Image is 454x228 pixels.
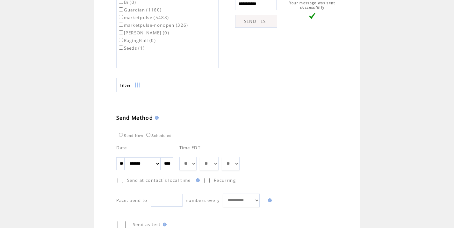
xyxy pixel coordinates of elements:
input: Seeds (1) [119,46,123,50]
input: RagingBull (0) [119,38,123,42]
label: marketpulse-nonopen (326) [118,22,188,28]
label: Guardian (1160) [118,7,162,13]
input: [PERSON_NAME] (0) [119,30,123,34]
span: Show filters [120,82,131,88]
input: marketpulse (5488) [119,15,123,19]
label: Scheduled [145,134,172,138]
input: marketpulse-nonopen (326) [119,23,123,27]
span: Time EDT [179,145,201,151]
span: Send Method [116,114,153,121]
a: Filter [116,78,148,92]
label: Seeds (1) [118,45,145,51]
label: marketpulse (5488) [118,15,169,20]
label: Send Now [117,134,143,138]
img: vLarge.png [309,13,315,19]
a: SEND TEST [235,15,277,28]
label: [PERSON_NAME] (0) [118,30,169,36]
span: Recurring [214,177,236,183]
span: Send as test [133,222,161,227]
input: Guardian (1160) [119,7,123,11]
span: numbers every [186,197,220,203]
span: Date [116,145,127,151]
label: RagingBull (0) [118,38,156,43]
img: help.gif [153,116,159,120]
span: Pace: Send to [116,197,148,203]
input: Send Now [119,133,123,137]
span: Your message was sent successfully [289,1,335,10]
img: help.gif [194,178,200,182]
img: filters.png [134,78,140,92]
span: Send at contact`s local time [127,177,191,183]
img: help.gif [266,198,272,202]
img: help.gif [161,223,167,226]
input: Scheduled [146,133,150,137]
